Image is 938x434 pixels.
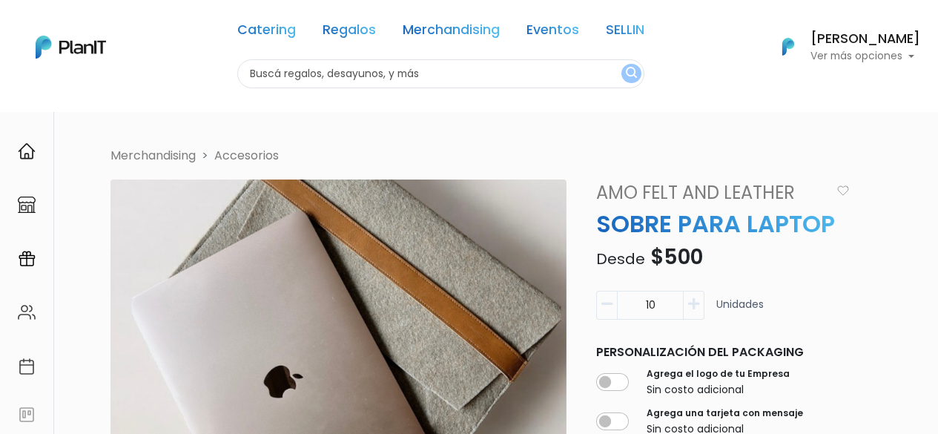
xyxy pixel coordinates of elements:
img: campaigns-02234683943229c281be62815700db0a1741e53638e28bf9629b52c665b00959.svg [18,250,36,268]
img: home-e721727adea9d79c4d83392d1f703f7f8bce08238fde08b1acbfd93340b81755.svg [18,142,36,160]
span: $500 [650,243,703,272]
a: Eventos [526,24,579,42]
p: Personalización del packaging [596,343,849,361]
img: calendar-87d922413cdce8b2cf7b7f5f62616a5cf9e4887200fb71536465627b3292af00.svg [18,358,36,375]
nav: breadcrumb [102,147,914,168]
h6: [PERSON_NAME] [810,33,920,46]
img: PlanIt Logo [36,36,106,59]
img: feedback-78b5a0c8f98aac82b08bfc38622c3050aee476f2c9584af64705fc4e61158814.svg [18,406,36,424]
img: heart_icon [837,185,849,196]
img: search_button-432b6d5273f82d61273b3651a40e1bd1b912527efae98b1b7a1b2c0702e16a8d.svg [626,67,637,81]
label: Agrega una tarjeta con mensaje [647,407,803,420]
p: Ver más opciones [810,51,920,62]
a: Regalos [323,24,376,42]
img: marketplace-4ceaa7011d94191e9ded77b95e3339b90024bf715f7c57f8cf31f2d8c509eaba.svg [18,196,36,214]
a: Catering [237,24,296,42]
img: people-662611757002400ad9ed0e3c099ab2801c6687ba6c219adb57efc949bc21e19d.svg [18,303,36,321]
p: SOBRE PARA LAPTOP [587,206,858,242]
p: Unidades [716,297,764,326]
a: SELLIN [606,24,644,42]
label: Agrega el logo de tu Empresa [647,367,790,381]
a: Accesorios [214,147,279,164]
a: Amo Felt and Leather [587,180,836,206]
p: Sin costo adicional [647,382,790,398]
input: Buscá regalos, desayunos, y más [237,59,644,88]
img: PlanIt Logo [772,30,805,63]
span: Desde [596,249,645,269]
button: PlanIt Logo [PERSON_NAME] Ver más opciones [763,27,920,66]
li: Merchandising [110,147,196,165]
a: Merchandising [403,24,500,42]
